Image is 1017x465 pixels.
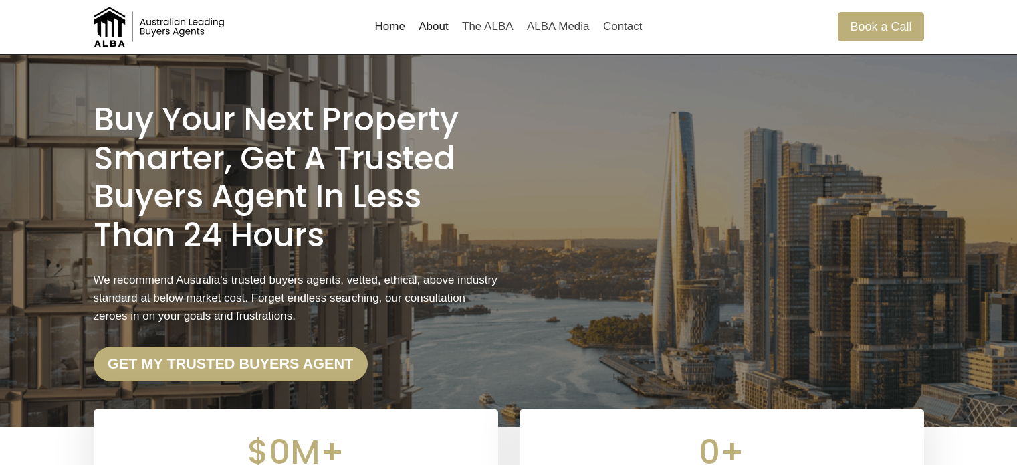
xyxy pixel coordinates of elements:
a: About [412,11,455,43]
h1: Buy Your Next Property Smarter, Get a Trusted Buyers Agent in less than 24 Hours [94,100,498,254]
img: Australian Leading Buyers Agents [94,7,227,47]
p: We recommend Australia’s trusted buyers agents, vetted, ethical, above industry standard at below... [94,271,498,326]
strong: Get my trusted Buyers Agent [108,355,353,372]
a: The ALBA [455,11,520,43]
a: Get my trusted Buyers Agent [94,347,368,381]
a: Home [368,11,412,43]
nav: Primary Navigation [368,11,649,43]
a: Contact [596,11,649,43]
a: Book a Call [838,12,923,41]
a: ALBA Media [520,11,596,43]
